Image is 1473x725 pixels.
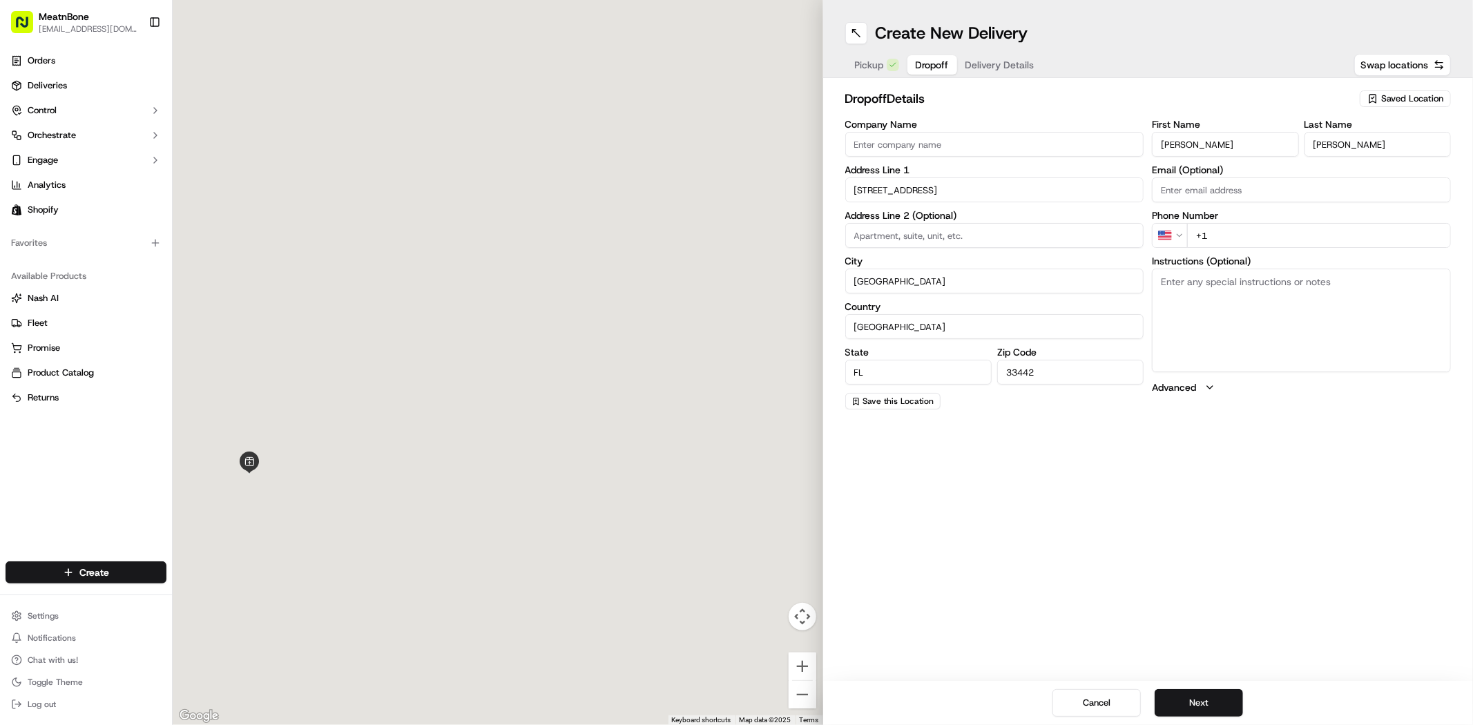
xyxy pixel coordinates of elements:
[28,699,56,710] span: Log out
[11,342,161,354] a: Promise
[6,287,166,309] button: Nash AI
[1155,689,1243,717] button: Next
[672,715,731,725] button: Keyboard shortcuts
[6,606,166,626] button: Settings
[28,317,48,329] span: Fleet
[6,99,166,122] button: Control
[789,652,816,680] button: Zoom in
[6,149,166,171] button: Engage
[1152,380,1196,394] label: Advanced
[916,58,949,72] span: Dropoff
[28,292,59,304] span: Nash AI
[28,342,60,354] span: Promise
[6,650,166,670] button: Chat with us!
[1187,223,1451,248] input: Enter phone number
[11,391,161,404] a: Returns
[1152,165,1451,175] label: Email (Optional)
[845,302,1144,311] label: Country
[845,89,1352,108] h2: dropoff Details
[965,58,1034,72] span: Delivery Details
[6,673,166,692] button: Toggle Theme
[876,22,1028,44] h1: Create New Delivery
[6,174,166,196] a: Analytics
[740,716,791,724] span: Map data ©2025
[1304,119,1451,129] label: Last Name
[6,561,166,583] button: Create
[997,347,1144,357] label: Zip Code
[6,232,166,254] div: Favorites
[789,681,816,708] button: Zoom out
[1152,132,1298,157] input: Enter first name
[6,75,166,97] a: Deliveries
[845,256,1144,266] label: City
[1381,93,1443,105] span: Saved Location
[6,265,166,287] div: Available Products
[1052,689,1141,717] button: Cancel
[845,314,1144,339] input: Enter country
[6,312,166,334] button: Fleet
[28,154,58,166] span: Engage
[6,362,166,384] button: Product Catalog
[6,50,166,72] a: Orders
[11,367,161,379] a: Product Catalog
[845,269,1144,293] input: Enter city
[6,199,166,221] a: Shopify
[28,632,76,644] span: Notifications
[845,132,1144,157] input: Enter company name
[1152,211,1451,220] label: Phone Number
[28,391,59,404] span: Returns
[1152,119,1298,129] label: First Name
[855,58,884,72] span: Pickup
[845,165,1144,175] label: Address Line 1
[1354,54,1451,76] button: Swap locations
[28,55,55,67] span: Orders
[845,347,992,357] label: State
[28,79,67,92] span: Deliveries
[845,223,1144,248] input: Apartment, suite, unit, etc.
[11,292,161,304] a: Nash AI
[11,204,22,215] img: Shopify logo
[28,677,83,688] span: Toggle Theme
[1152,177,1451,202] input: Enter email address
[1304,132,1451,157] input: Enter last name
[39,10,89,23] button: MeatnBone
[863,396,934,407] span: Save this Location
[6,337,166,359] button: Promise
[28,104,57,117] span: Control
[28,367,94,379] span: Product Catalog
[6,124,166,146] button: Orchestrate
[845,119,1144,129] label: Company Name
[1152,256,1451,266] label: Instructions (Optional)
[789,603,816,630] button: Map camera controls
[845,360,992,385] input: Enter state
[6,695,166,714] button: Log out
[176,707,222,725] img: Google
[6,387,166,409] button: Returns
[6,628,166,648] button: Notifications
[1152,380,1451,394] button: Advanced
[997,360,1144,385] input: Enter zip code
[845,177,1144,202] input: Enter address
[28,655,78,666] span: Chat with us!
[1360,58,1428,72] span: Swap locations
[11,317,161,329] a: Fleet
[1360,89,1451,108] button: Saved Location
[6,6,143,39] button: MeatnBone[EMAIL_ADDRESS][DOMAIN_NAME]
[28,129,76,142] span: Orchestrate
[845,211,1144,220] label: Address Line 2 (Optional)
[79,565,109,579] span: Create
[176,707,222,725] a: Open this area in Google Maps (opens a new window)
[28,610,59,621] span: Settings
[28,204,59,216] span: Shopify
[39,23,137,35] button: [EMAIL_ADDRESS][DOMAIN_NAME]
[845,393,941,409] button: Save this Location
[800,716,819,724] a: Terms (opens in new tab)
[28,179,66,191] span: Analytics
